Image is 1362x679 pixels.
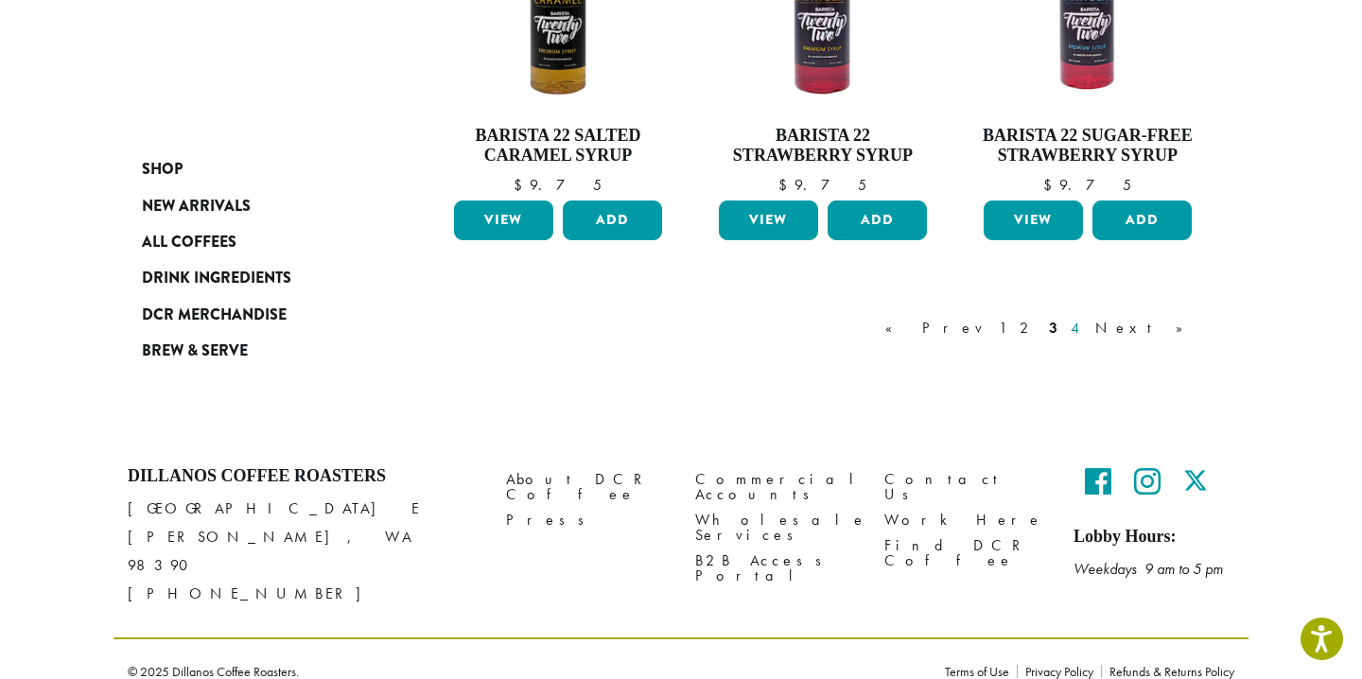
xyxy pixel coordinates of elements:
[454,200,553,240] a: View
[979,126,1196,166] h4: Barista 22 Sugar-Free Strawberry Syrup
[142,151,369,187] a: Shop
[563,200,662,240] button: Add
[128,665,917,678] p: © 2025 Dillanos Coffee Roasters.
[142,224,369,260] a: All Coffees
[142,267,291,290] span: Drink Ingredients
[514,175,602,195] bdi: 9.75
[506,466,667,507] a: About DCR Coffee
[142,304,287,327] span: DCR Merchandise
[714,126,932,166] h4: Barista 22 Strawberry Syrup
[514,175,530,195] span: $
[884,507,1045,532] a: Work Here
[1101,665,1234,678] a: Refunds & Returns Policy
[945,665,1017,678] a: Terms of Use
[1067,317,1086,339] a: 4
[1043,175,1131,195] bdi: 9.75
[1016,317,1039,339] a: 2
[1074,559,1223,579] em: Weekdays 9 am to 5 pm
[1045,317,1061,339] a: 3
[1092,200,1192,240] button: Add
[884,532,1045,573] a: Find DCR Coffee
[719,200,818,240] a: View
[142,231,236,254] span: All Coffees
[778,175,794,195] span: $
[995,317,1010,339] a: 1
[142,158,183,182] span: Shop
[128,466,478,487] h4: Dillanos Coffee Roasters
[142,260,369,296] a: Drink Ingredients
[142,297,369,333] a: DCR Merchandise
[695,507,856,548] a: Wholesale Services
[506,507,667,532] a: Press
[984,200,1083,240] a: View
[1091,317,1200,339] a: Next »
[882,317,989,339] a: « Prev
[128,495,478,608] p: [GEOGRAPHIC_DATA] E [PERSON_NAME], WA 98390 [PHONE_NUMBER]
[142,187,369,223] a: New Arrivals
[695,466,856,507] a: Commercial Accounts
[828,200,927,240] button: Add
[1043,175,1059,195] span: $
[1074,527,1234,548] h5: Lobby Hours:
[142,339,248,363] span: Brew & Serve
[142,195,251,218] span: New Arrivals
[778,175,866,195] bdi: 9.75
[884,466,1045,507] a: Contact Us
[1017,665,1101,678] a: Privacy Policy
[695,548,856,588] a: B2B Access Portal
[449,126,667,166] h4: Barista 22 Salted Caramel Syrup
[142,333,369,369] a: Brew & Serve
